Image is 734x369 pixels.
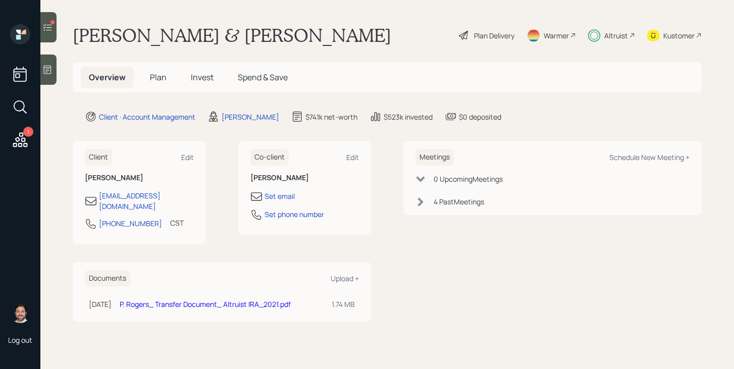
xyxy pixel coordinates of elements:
[85,174,194,182] h6: [PERSON_NAME]
[23,127,33,137] div: 1
[434,174,503,184] div: 0 Upcoming Meeting s
[459,112,501,122] div: $0 deposited
[181,152,194,162] div: Edit
[99,190,194,212] div: [EMAIL_ADDRESS][DOMAIN_NAME]
[544,30,569,41] div: Warmer
[99,112,195,122] div: Client · Account Management
[85,270,130,287] h6: Documents
[191,72,214,83] span: Invest
[331,274,359,283] div: Upload +
[305,112,357,122] div: $741k net-worth
[604,30,628,41] div: Altruist
[346,152,359,162] div: Edit
[609,152,690,162] div: Schedule New Meeting +
[10,303,30,323] img: michael-russo-headshot.png
[265,209,324,220] div: Set phone number
[73,24,391,46] h1: [PERSON_NAME] & [PERSON_NAME]
[265,191,295,201] div: Set email
[415,149,454,166] h6: Meetings
[99,218,162,229] div: [PHONE_NUMBER]
[85,149,112,166] h6: Client
[89,72,126,83] span: Overview
[89,299,112,309] div: [DATE]
[170,218,184,228] div: CST
[384,112,433,122] div: $523k invested
[238,72,288,83] span: Spend & Save
[332,299,355,309] div: 1.74 MB
[250,174,359,182] h6: [PERSON_NAME]
[250,149,289,166] h6: Co-client
[222,112,279,122] div: [PERSON_NAME]
[434,196,484,207] div: 4 Past Meeting s
[474,30,514,41] div: Plan Delivery
[8,335,32,345] div: Log out
[150,72,167,83] span: Plan
[120,299,291,309] a: P. Rogers_ Transfer Document_ Altruist IRA_2021.pdf
[663,30,695,41] div: Kustomer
